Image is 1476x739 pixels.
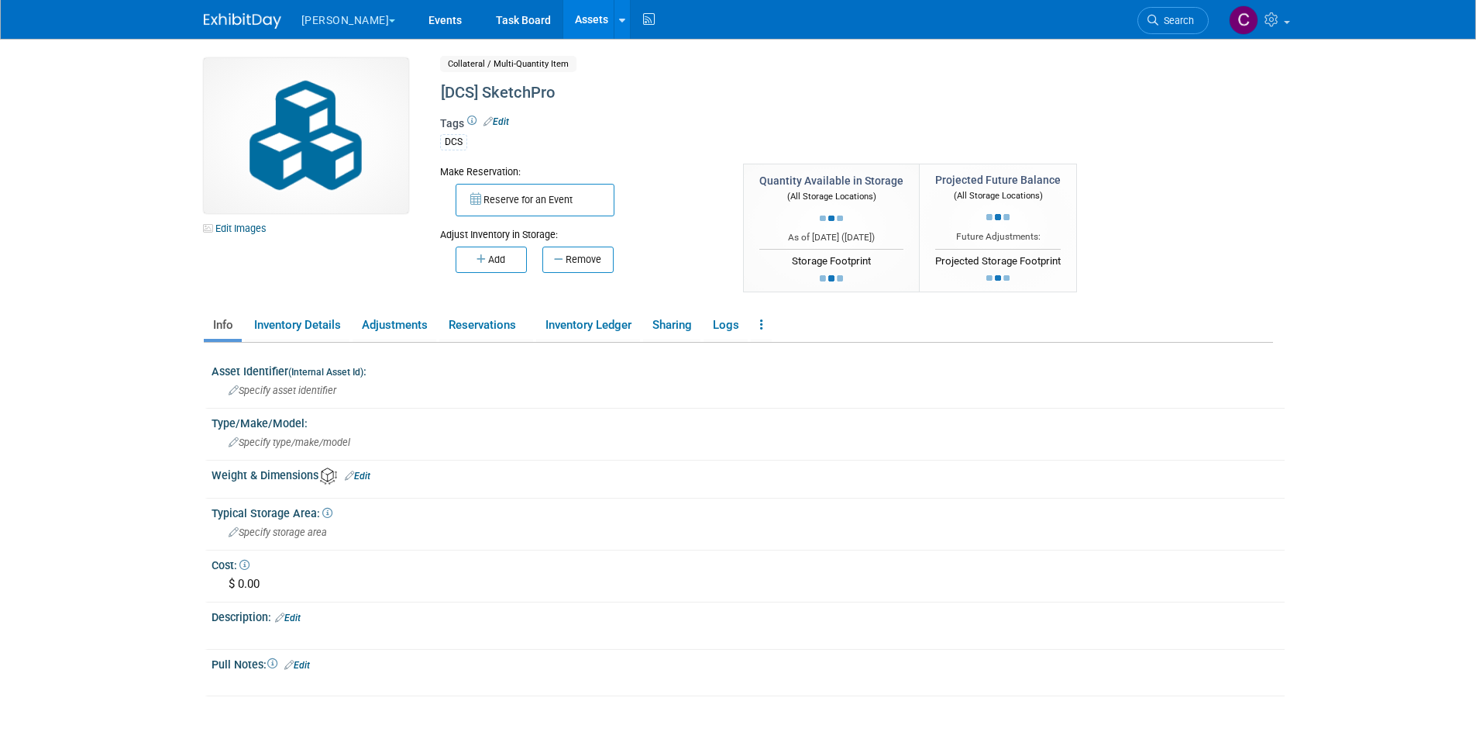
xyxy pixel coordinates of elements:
div: Weight & Dimensions [212,464,1285,485]
a: Inventory Details [245,312,349,339]
button: Reserve for an Event [456,184,614,216]
div: Description: [212,606,1285,626]
a: Search [1137,7,1209,34]
div: Asset Identifier : [212,360,1285,379]
img: loading... [820,216,843,222]
div: Projected Future Balance [935,172,1061,188]
div: $ 0.00 [223,572,1273,596]
img: Cassidy Wright [1229,5,1258,35]
div: DCS [440,134,467,150]
div: Quantity Available in Storage [759,173,903,188]
div: Type/Make/Model: [212,412,1285,431]
a: Edit [275,613,301,623]
a: Edit [345,471,370,482]
img: Asset Weight and Dimensions [320,468,337,485]
div: (All Storage Locations) [935,188,1061,202]
div: Adjust Inventory in Storage: [440,216,721,242]
img: loading... [986,214,1010,220]
a: Edit [284,660,310,671]
div: Storage Footprint [759,249,903,269]
span: Specify asset identifier [229,385,336,396]
span: Collateral / Multi-Quantity Item [440,56,576,72]
div: Projected Storage Footprint [935,249,1061,269]
img: loading... [986,275,1010,281]
div: Make Reservation: [440,164,721,179]
img: loading... [820,275,843,281]
span: [DATE] [845,232,872,243]
a: Reservations [439,312,533,339]
img: Collateral-Icon-2.png [204,58,408,213]
img: ExhibitDay [204,13,281,29]
a: Edit Images [204,219,273,238]
a: Info [204,312,242,339]
button: Add [456,247,527,273]
div: Pull Notes: [212,653,1285,673]
a: Inventory Ledger [536,312,640,339]
div: (All Storage Locations) [759,188,903,203]
a: Logs [704,312,748,339]
div: Future Adjustments: [935,230,1061,243]
div: Cost: [212,554,1285,573]
div: [DCS] SketchPro [435,79,1145,107]
span: Search [1158,15,1194,26]
span: Specify storage area [229,527,327,538]
div: Tags [440,116,1145,161]
a: Sharing [643,312,700,339]
span: Specify type/make/model [229,437,350,448]
a: Adjustments [353,312,436,339]
span: Typical Storage Area: [212,507,332,520]
a: Edit [483,116,509,127]
small: (Internal Asset Id) [288,367,363,378]
div: As of [DATE] ( ) [759,231,903,244]
button: Remove [542,247,614,273]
